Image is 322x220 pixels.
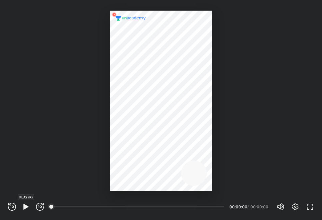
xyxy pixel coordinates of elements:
[110,11,118,19] img: wMgqJGBwKWe8AAAAABJRU5ErkJggg==
[116,16,146,21] img: logo.2a7e12a2.svg
[250,205,269,209] div: 00:00:00
[18,194,34,200] div: PLAY (K)
[247,205,249,209] div: /
[229,205,246,209] div: 00:00:00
